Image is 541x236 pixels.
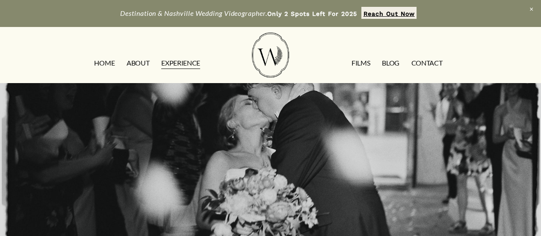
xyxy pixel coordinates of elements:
img: Wild Fern Weddings [252,33,289,78]
a: ABOUT [127,56,149,70]
a: Reach Out Now [361,7,417,19]
a: CONTACT [411,56,443,70]
a: FILMS [352,56,370,70]
a: HOME [94,56,115,70]
a: Blog [382,56,399,70]
strong: Reach Out Now [364,10,415,17]
a: EXPERIENCE [161,56,200,70]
